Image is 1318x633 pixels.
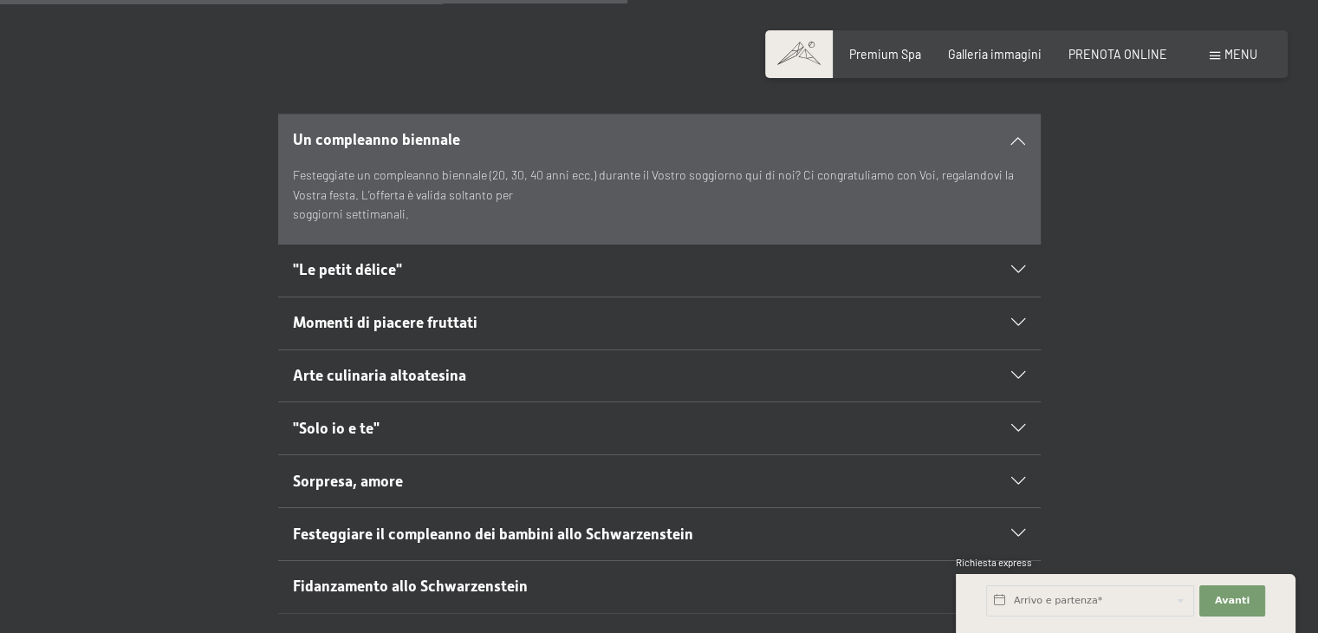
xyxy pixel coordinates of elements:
[293,367,466,384] span: Arte culinaria altoatesina
[293,261,402,278] span: "Le petit délice"
[293,525,693,543] span: Festeggiare il compleanno dei bambini allo Schwarzenstein
[1215,594,1250,608] span: Avanti
[293,473,403,490] span: Sorpresa, amore
[1068,47,1167,62] a: PRENOTA ONLINE
[948,47,1042,62] a: Galleria immagini
[293,166,1025,225] p: Festeggiate un compleanno biennale (20, 30, 40 anni ecc.) durante il Vostro soggiorno qui di noi?...
[293,131,460,148] span: Un compleanno biennale
[293,578,528,595] span: Fidanzamento allo Schwarzenstein
[1199,585,1265,617] button: Avanti
[849,47,921,62] a: Premium Spa
[1224,47,1257,62] span: Menu
[293,420,380,437] span: "Solo io e te"
[956,557,1032,568] span: Richiesta express
[293,314,477,331] span: Momenti di piacere fruttati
